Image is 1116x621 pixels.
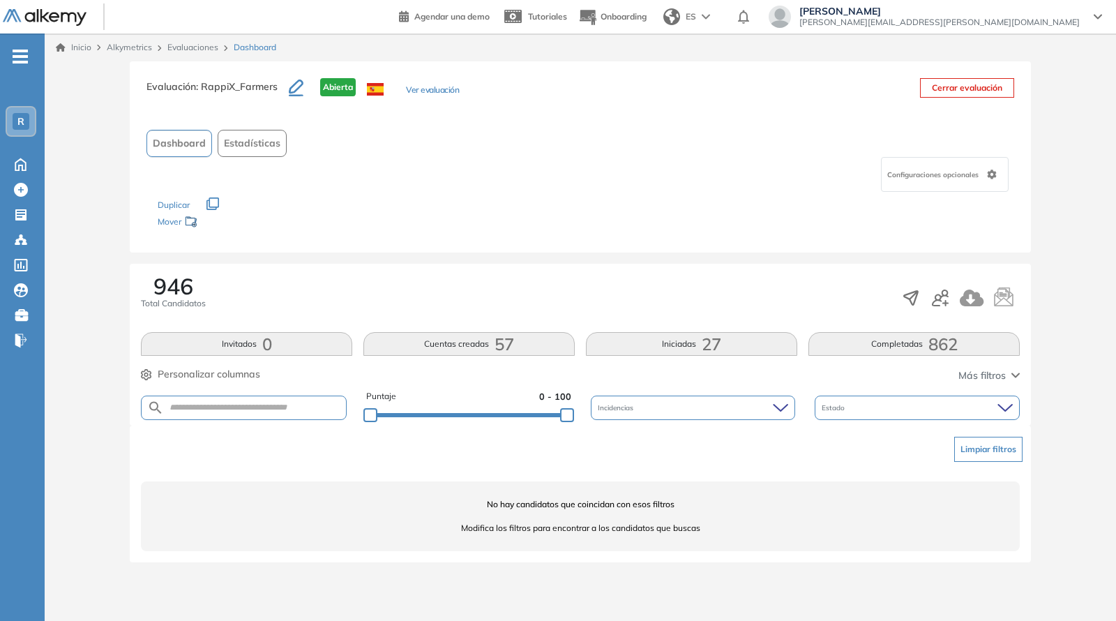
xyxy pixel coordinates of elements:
[234,41,276,54] span: Dashboard
[141,297,206,310] span: Total Candidatos
[799,6,1080,17] span: [PERSON_NAME]
[153,275,193,297] span: 946
[799,17,1080,28] span: [PERSON_NAME][EMAIL_ADDRESS][PERSON_NAME][DOMAIN_NAME]
[958,368,1020,383] button: Más filtros
[141,332,352,356] button: Invitados0
[56,41,91,54] a: Inicio
[920,78,1014,98] button: Cerrar evaluación
[539,390,571,403] span: 0 - 100
[366,390,396,403] span: Puntaje
[591,396,796,420] div: Incidencias
[887,170,981,180] span: Configuraciones opcionales
[218,130,287,157] button: Estadísticas
[107,42,152,52] span: Alkymetrics
[196,80,278,93] span: : RappiX_Farmers
[663,8,680,25] img: world
[147,399,164,417] img: SEARCH_ALT
[141,522,1020,534] span: Modifica los filtros para encontrar a los candidatos que buscas
[586,332,797,356] button: Iniciadas27
[224,136,280,151] span: Estadísticas
[406,84,459,98] button: Ver evaluación
[158,210,297,236] div: Mover
[146,130,212,157] button: Dashboard
[601,11,647,22] span: Onboarding
[815,396,1020,420] div: Estado
[17,116,24,127] span: R
[158,367,260,382] span: Personalizar columnas
[881,157,1009,192] div: Configuraciones opcionales
[158,200,190,210] span: Duplicar
[363,332,575,356] button: Cuentas creadas57
[399,7,490,24] a: Agendar una demo
[13,55,28,58] i: -
[320,78,356,96] span: Abierta
[808,332,1020,356] button: Completadas862
[954,437,1023,462] button: Limpiar filtros
[414,11,490,22] span: Agendar una demo
[822,403,847,413] span: Estado
[141,367,260,382] button: Personalizar columnas
[367,83,384,96] img: ESP
[578,2,647,32] button: Onboarding
[167,42,218,52] a: Evaluaciones
[153,136,206,151] span: Dashboard
[958,368,1006,383] span: Más filtros
[702,14,710,20] img: arrow
[686,10,696,23] span: ES
[3,9,86,27] img: Logo
[141,498,1020,511] span: No hay candidatos que coincidan con esos filtros
[598,403,636,413] span: Incidencias
[528,11,567,22] span: Tutoriales
[146,78,289,107] h3: Evaluación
